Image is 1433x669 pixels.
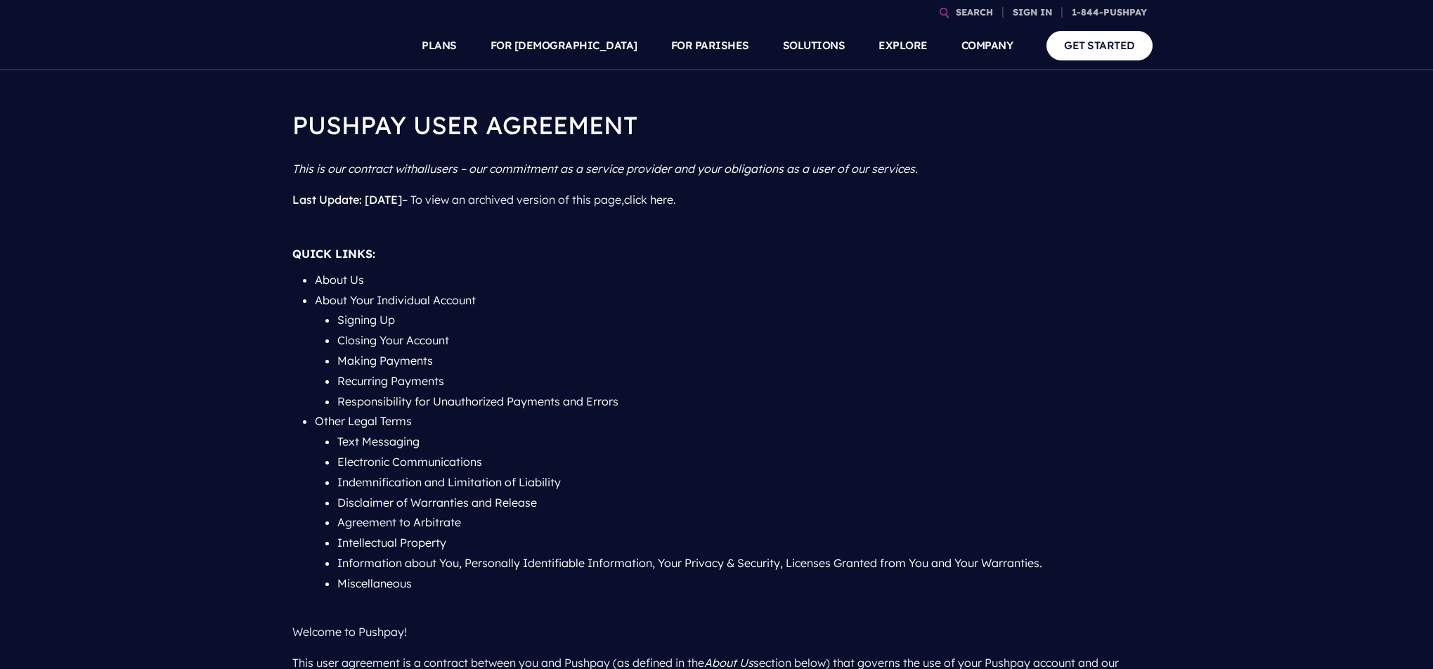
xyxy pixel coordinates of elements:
[337,333,449,347] a: Closing Your Account
[624,193,673,207] a: click here
[315,293,476,307] a: About Your Individual Account
[292,247,375,261] strong: QUICK LINKS:
[337,374,444,388] a: Recurring Payments
[292,98,1141,153] h1: PUSHPAY USER AGREEMENT
[337,394,618,408] a: Responsibility for Unauthorized Payments and Errors
[292,184,1141,216] p: – To view an archived version of this page, .
[337,475,561,489] a: Indemnification and Limitation of Liability
[961,21,1013,70] a: COMPANY
[878,21,928,70] a: EXPLORE
[337,495,537,509] a: Disclaimer of Warranties and Release
[337,353,433,368] a: Making Payments
[429,162,918,176] i: users – our commitment as a service provider and your obligations as a user of our services.
[337,515,461,529] a: Agreement to Arbitrate
[337,576,412,590] a: Miscellaneous
[292,162,417,176] i: This is our contract with
[337,434,420,448] a: Text Messaging
[1046,31,1153,60] a: GET STARTED
[337,455,482,469] a: Electronic Communications
[292,193,402,207] span: Last Update: [DATE]
[315,273,364,287] a: About Us
[671,21,749,70] a: FOR PARISHES
[337,556,1042,570] a: Information about You, Personally Identifiable Information, Your Privacy & Security, Licenses Gra...
[337,313,395,327] a: Signing Up
[422,21,457,70] a: PLANS
[315,414,412,428] a: Other Legal Terms
[783,21,845,70] a: SOLUTIONS
[491,21,637,70] a: FOR [DEMOGRAPHIC_DATA]
[292,616,1141,648] p: Welcome to Pushpay!
[417,162,429,176] i: all
[337,535,446,550] a: Intellectual Property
